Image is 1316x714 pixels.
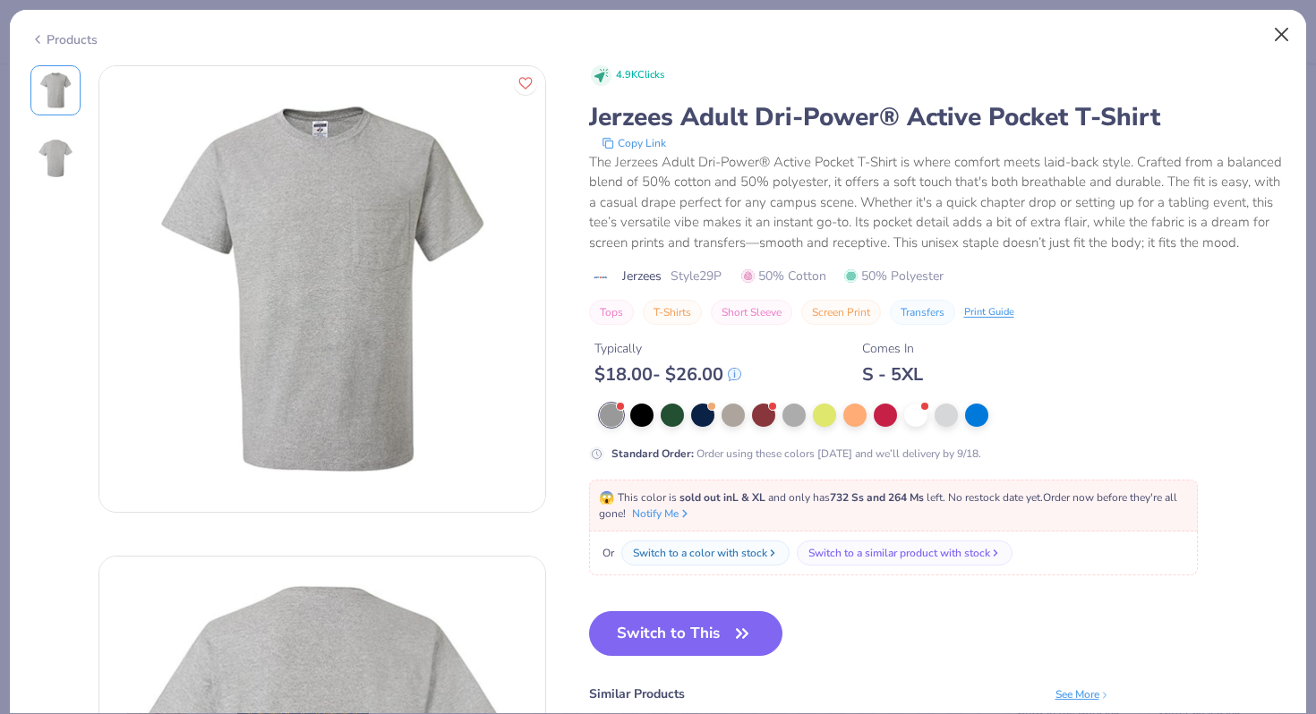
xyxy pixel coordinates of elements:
div: Comes In [862,339,923,358]
span: 😱 [599,489,614,506]
div: Switch to a similar product with stock [808,545,990,561]
div: Order using these colors [DATE] and we’ll delivery by 9/18. [611,446,981,462]
div: Print Guide [964,305,1014,320]
strong: sold out in L & XL [679,490,765,505]
div: Typically [594,339,741,358]
button: Like [514,72,537,95]
button: Short Sleeve [711,300,792,325]
div: The Jerzees Adult Dri-Power® Active Pocket T-Shirt is where comfort meets laid-back style. Crafte... [589,152,1286,253]
button: Screen Print [801,300,881,325]
div: See More [1055,686,1110,702]
div: Jerzees Adult Dri-Power® Active Pocket T-Shirt [589,100,1286,134]
img: Front [99,66,545,512]
div: S - 5XL [862,363,923,386]
div: Switch to a color with stock [633,545,767,561]
button: Switch to a color with stock [621,540,790,565]
img: brand logo [589,270,613,285]
button: Tops [589,300,634,325]
strong: Standard Order : [611,446,694,461]
span: 50% Cotton [741,267,826,285]
span: 4.9K Clicks [616,68,664,83]
button: Notify Me [632,506,691,522]
button: Switch to a similar product with stock [797,540,1013,565]
strong: 732 Ss and 264 Ms [830,490,924,505]
img: Back [34,137,77,180]
img: Front [34,69,77,112]
span: Style 29P [671,267,722,285]
div: Products [30,30,98,49]
button: Close [1265,18,1299,52]
button: T-Shirts [643,300,702,325]
span: 50% Polyester [844,267,944,285]
span: This color is and only has left . No restock date yet. Order now before they're all gone! [599,490,1177,521]
span: Or [599,545,614,561]
span: Jerzees [622,267,662,285]
button: copy to clipboard [596,134,671,152]
div: $ 18.00 - $ 26.00 [594,363,741,386]
button: Transfers [890,300,955,325]
div: Similar Products [589,684,685,703]
button: Switch to This [589,611,783,656]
